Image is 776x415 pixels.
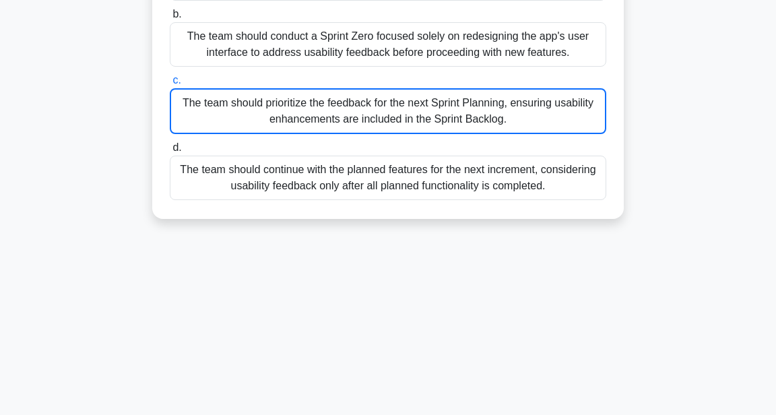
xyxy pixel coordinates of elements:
[170,88,606,134] div: The team should prioritize the feedback for the next Sprint Planning, ensuring usability enhancem...
[170,22,606,67] div: The team should conduct a Sprint Zero focused solely on redesigning the app's user interface to a...
[172,141,181,153] span: d.
[170,156,606,200] div: The team should continue with the planned features for the next increment, considering usability ...
[172,74,181,86] span: c.
[172,8,181,20] span: b.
